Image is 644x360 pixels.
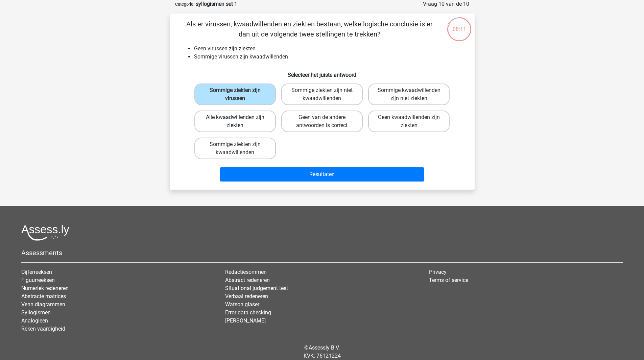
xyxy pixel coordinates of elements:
label: Geen kwaadwillenden zijn ziekten [368,111,450,132]
label: Sommige ziekten zijn niet kwaadwillenden [281,83,363,105]
a: Syllogismen [21,309,51,316]
a: Reken vaardigheid [21,326,65,332]
p: Als er virussen, kwaadwillenden en ziekten bestaan, welke logische conclusie is er dan uit de vol... [181,19,438,39]
a: Venn diagrammen [21,301,65,308]
label: Geen van de andere antwoorden is correct [281,111,363,132]
small: Categorie: [175,2,194,7]
a: Terms of service [429,277,468,283]
h5: Assessments [21,249,623,257]
a: Analogieen [21,317,48,324]
a: Verbaal redeneren [225,293,268,299]
a: Numeriek redeneren [21,285,69,291]
a: Redactiesommen [225,269,267,275]
li: Sommige virussen zijn kwaadwillenden [194,53,464,61]
a: Watson glaser [225,301,259,308]
a: Error data checking [225,309,271,316]
a: Figuurreeksen [21,277,55,283]
button: Resultaten [220,167,424,182]
a: Privacy [429,269,447,275]
label: Sommige kwaadwillenden zijn niet ziekten [368,83,450,105]
a: Cijferreeksen [21,269,52,275]
a: Situational judgement test [225,285,288,291]
label: Alle kwaadwillenden zijn ziekten [194,111,276,132]
label: Sommige ziekten zijn kwaadwillenden [194,138,276,159]
img: Assessly logo [21,225,69,241]
div: 08:11 [447,17,472,33]
li: Geen virussen zijn ziekten [194,45,464,53]
label: Sommige ziekten zijn virussen [194,83,276,105]
a: Assessly B.V. [309,344,340,351]
strong: syllogismen set 1 [196,1,237,7]
h6: Selecteer het juiste antwoord [181,66,464,78]
a: Abstract redeneren [225,277,270,283]
a: Abstracte matrices [21,293,66,299]
a: [PERSON_NAME] [225,317,266,324]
